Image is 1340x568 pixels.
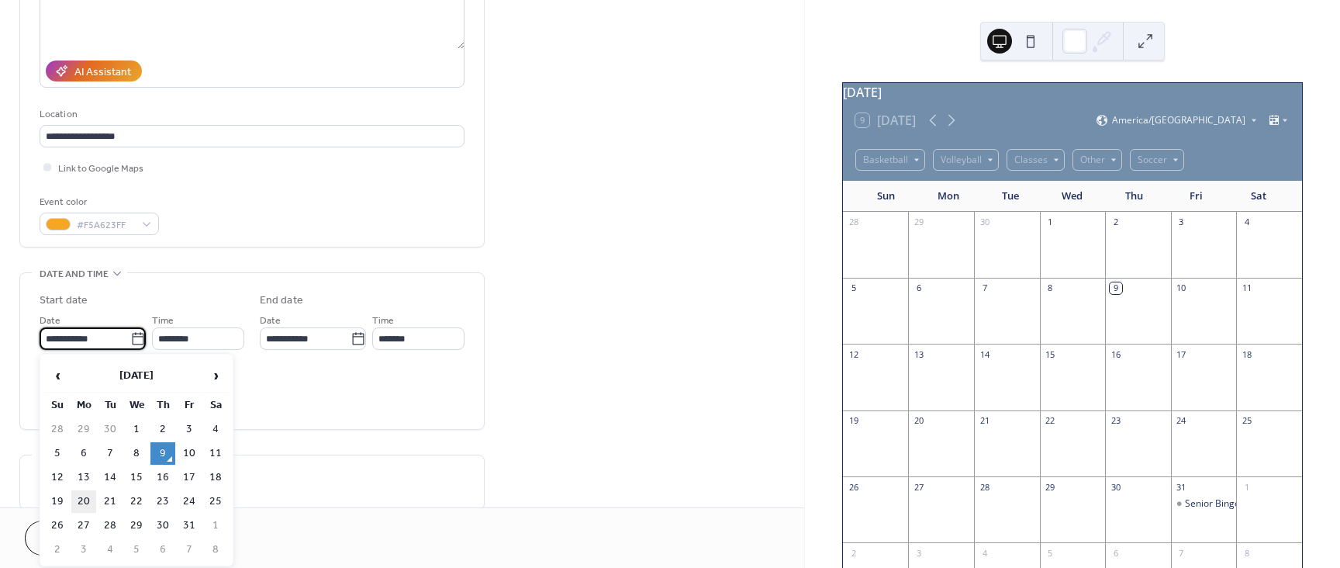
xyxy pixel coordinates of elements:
td: 23 [150,490,175,513]
td: 6 [71,442,96,465]
td: 20 [71,490,96,513]
td: 2 [45,539,70,561]
td: 3 [71,539,96,561]
button: Cancel [25,521,120,556]
div: 2 [1110,216,1121,228]
div: [DATE] [843,83,1302,102]
span: ‹ [46,360,69,391]
div: 3 [1176,216,1187,228]
div: Location [40,106,461,123]
td: 18 [203,466,228,489]
div: 25 [1241,415,1252,427]
div: 23 [1110,415,1121,427]
th: We [124,394,149,417]
td: 26 [45,514,70,537]
div: 30 [979,216,990,228]
td: 10 [177,442,202,465]
td: 15 [124,466,149,489]
button: AI Assistant [46,61,142,81]
div: Senior Bingo [1185,497,1240,511]
div: 26 [848,481,859,493]
div: 14 [979,348,990,360]
td: 30 [150,514,175,537]
td: 22 [124,490,149,513]
td: 1 [203,514,228,537]
div: 12 [848,348,859,360]
td: 31 [177,514,202,537]
th: Sa [203,394,228,417]
div: Sun [855,181,917,212]
div: Thu [1103,181,1166,212]
div: 22 [1045,415,1056,427]
div: Event color [40,194,156,210]
div: 18 [1241,348,1252,360]
div: Tue [979,181,1041,212]
td: 2 [150,418,175,441]
span: Time [152,313,174,329]
div: 1 [1045,216,1056,228]
div: End date [260,293,303,309]
span: Date [260,313,281,329]
td: 17 [177,466,202,489]
td: 5 [45,442,70,465]
div: 4 [979,547,990,559]
div: 3 [913,547,924,559]
span: › [204,360,227,391]
span: #F5A623FF [77,217,134,234]
div: 9 [1110,282,1121,294]
td: 7 [177,539,202,561]
td: 27 [71,514,96,537]
div: 17 [1176,348,1187,360]
div: 19 [848,415,859,427]
div: 1 [1241,481,1252,493]
div: 11 [1241,282,1252,294]
div: 28 [848,216,859,228]
td: 29 [124,514,149,537]
div: 5 [848,282,859,294]
td: 19 [45,490,70,513]
div: 27 [913,481,924,493]
td: 30 [98,418,123,441]
td: 1 [124,418,149,441]
th: Fr [177,394,202,417]
div: Wed [1041,181,1103,212]
span: Date and time [40,266,109,282]
th: [DATE] [71,359,202,393]
td: 12 [45,466,70,489]
td: 28 [98,514,123,537]
span: Date [40,313,60,329]
div: Fri [1166,181,1228,212]
td: 7 [98,442,123,465]
th: Th [150,394,175,417]
td: 6 [150,539,175,561]
div: AI Assistant [74,64,131,81]
div: 30 [1110,481,1121,493]
td: 24 [177,490,202,513]
div: 4 [1241,216,1252,228]
div: 20 [913,415,924,427]
td: 3 [177,418,202,441]
span: America/[GEOGRAPHIC_DATA] [1112,116,1245,125]
td: 14 [98,466,123,489]
td: 9 [150,442,175,465]
td: 13 [71,466,96,489]
div: 8 [1241,547,1252,559]
span: Time [372,313,394,329]
div: Senior Bingo [1171,497,1237,511]
td: 21 [98,490,123,513]
div: 8 [1045,282,1056,294]
div: 6 [1110,547,1121,559]
td: 29 [71,418,96,441]
div: 28 [979,481,990,493]
div: 29 [1045,481,1056,493]
div: 7 [979,282,990,294]
div: 24 [1176,415,1187,427]
td: 8 [203,539,228,561]
div: Mon [917,181,979,212]
div: 7 [1176,547,1187,559]
td: 4 [98,539,123,561]
div: 10 [1176,282,1187,294]
div: 2 [848,547,859,559]
div: 21 [979,415,990,427]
